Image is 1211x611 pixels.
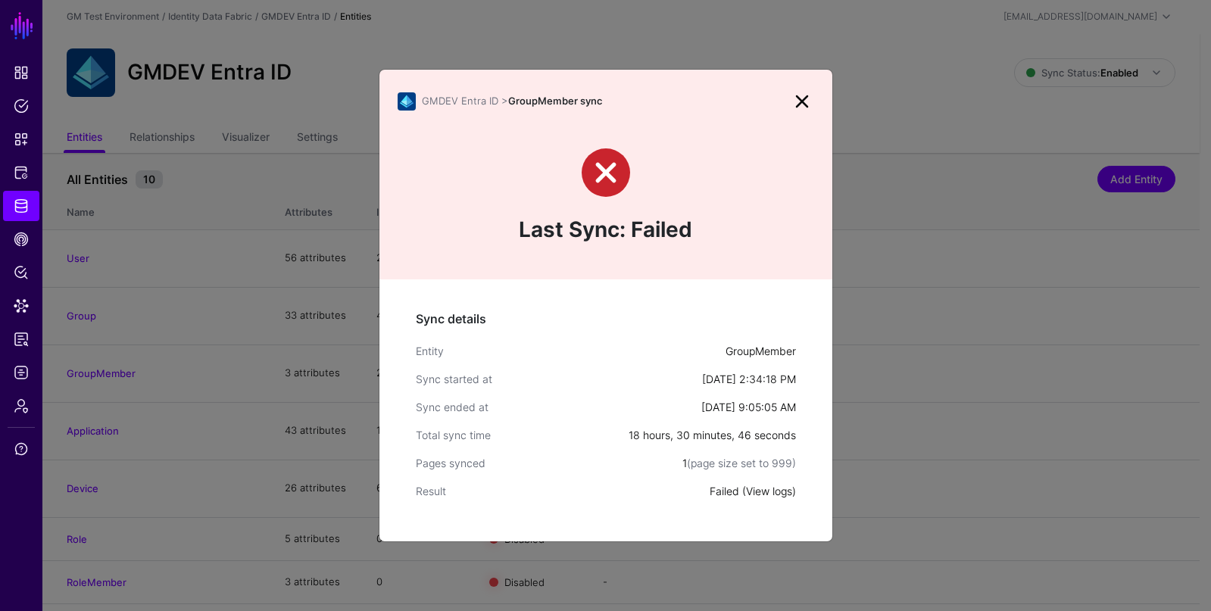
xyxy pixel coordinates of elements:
div: Total sync time [416,427,629,443]
div: GroupMember [726,343,796,359]
span: (page size set to 999) [687,457,796,469]
div: Failed ( ) [710,483,796,499]
div: Entity [416,343,726,359]
h4: Last Sync: Failed [398,215,814,245]
div: Sync ended at [416,399,701,415]
div: Pages synced [416,455,682,471]
div: 18 hours, 30 minutes, 46 seconds [629,427,796,443]
div: 1 [682,455,796,471]
span: GMDEV Entra ID > [422,95,508,107]
img: svg+xml;base64,PHN2ZyB3aWR0aD0iNjQiIGhlaWdodD0iNjQiIHZpZXdCb3g9IjAgMCA2NCA2NCIgZmlsbD0ibm9uZSIgeG... [398,92,416,111]
div: [DATE] 9:05:05 AM [701,399,796,415]
h5: Sync details [416,310,796,328]
div: Result [416,483,710,499]
a: View logs [746,485,792,497]
div: Sync started at [416,371,702,387]
h3: GroupMember sync [422,95,790,108]
div: [DATE] 2:34:18 PM [702,371,796,387]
